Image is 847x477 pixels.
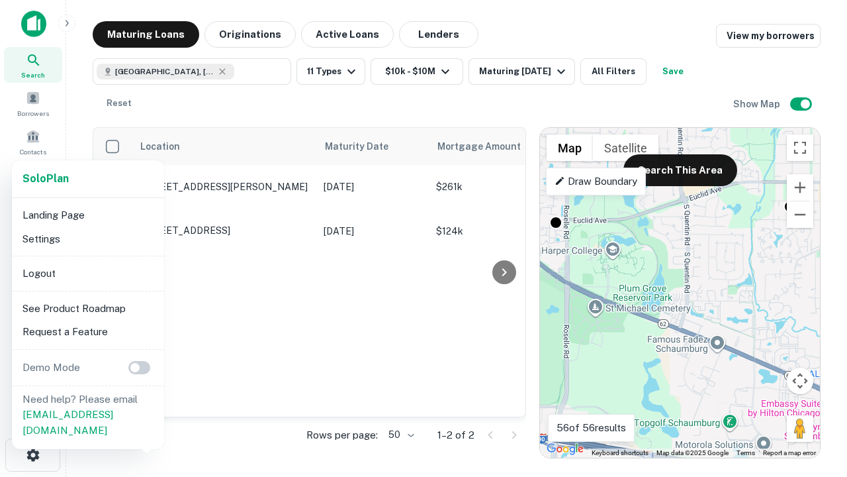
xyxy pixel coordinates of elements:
[17,360,85,376] p: Demo Mode
[17,297,159,321] li: See Product Roadmap
[22,392,154,439] p: Need help? Please email
[17,320,159,344] li: Request a Feature
[781,329,847,392] iframe: Chat Widget
[17,227,159,251] li: Settings
[22,409,113,436] a: [EMAIL_ADDRESS][DOMAIN_NAME]
[17,203,159,227] li: Landing Page
[22,171,69,187] a: SoloPlan
[17,262,159,286] li: Logout
[22,172,69,185] strong: Solo Plan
